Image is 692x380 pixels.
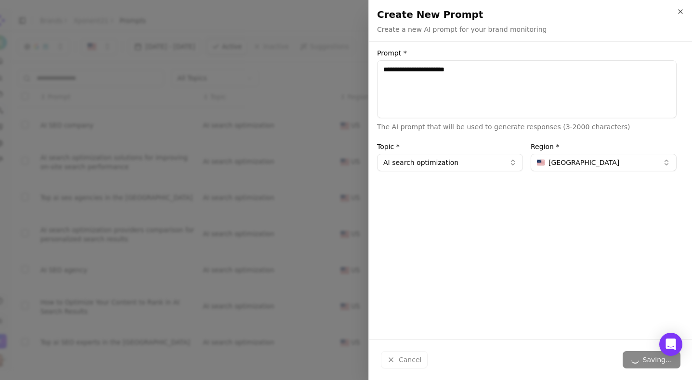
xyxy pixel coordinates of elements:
[377,8,684,21] h2: Create New Prompt
[548,158,619,167] span: [GEOGRAPHIC_DATA]
[531,143,677,150] label: Region *
[377,154,523,171] button: AI search optimization
[537,160,545,165] img: United States
[377,50,677,56] label: Prompt *
[377,25,547,34] p: Create a new AI prompt for your brand monitoring
[377,122,677,132] p: The AI prompt that will be used to generate responses (3-2000 characters)
[377,143,523,150] label: Topic *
